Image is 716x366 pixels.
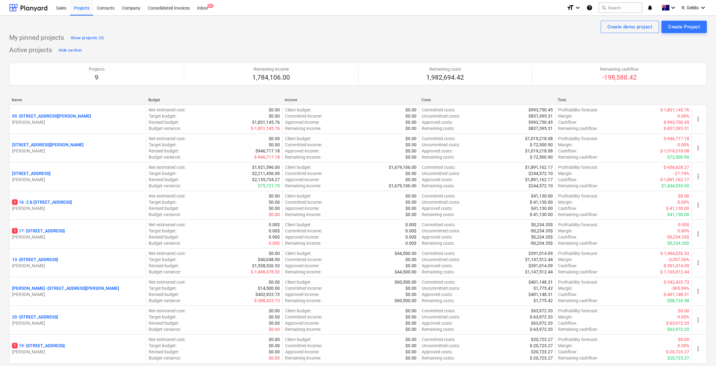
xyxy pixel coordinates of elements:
[586,4,593,11] i: Knowledge base
[660,269,689,275] p: $-1,103,012.44
[252,73,290,82] p: 1,784,106.00
[285,177,319,183] p: Approved income :
[558,154,598,160] p: Remaining cashflow :
[12,343,143,355] div: 119 -[STREET_ADDRESS][PERSON_NAME]
[422,125,454,131] p: Remaining costs :
[9,34,64,42] p: My pinned projects
[664,135,689,142] p: $-946,717.18
[422,135,455,142] p: Committed costs :
[660,250,689,256] p: $-1,494,026.53
[558,148,577,154] p: Cashflow :
[558,234,577,240] p: Cashflow :
[285,228,322,234] p: Committed income :
[149,291,179,297] p: Revised budget :
[149,135,186,142] p: Net estimated cost :
[269,211,280,218] p: $0.00
[395,297,416,304] p: $60,500.00
[600,73,639,82] p: -198,588.42
[389,183,416,189] p: $1,679,106.00
[664,291,689,297] p: $-401,148.31
[421,98,553,102] div: Costs
[558,211,598,218] p: Remaining cashflow :
[12,314,58,320] p: 20 - [STREET_ADDRESS]
[149,250,186,256] p: Net estimated cost :
[666,205,689,211] p: $-41,130.00
[148,98,280,102] div: Budget
[12,314,143,326] div: 20 -[STREET_ADDRESS][PERSON_NAME]
[149,205,179,211] p: Revised budget :
[149,269,181,275] p: Budget variance :
[558,125,598,131] p: Remaining cashflow :
[422,279,455,285] p: Committed costs :
[12,228,18,234] span: 1
[422,211,454,218] p: Remaining costs :
[12,256,58,263] p: 13 - [STREET_ADDRESS]
[677,142,689,148] p: 0.00%
[12,291,143,297] p: [PERSON_NAME]
[12,170,51,177] p: [STREET_ADDRESS]
[285,113,322,119] p: Committed income :
[149,170,176,177] p: Target budget :
[252,119,280,125] p: $1,831,145.76
[405,240,416,246] p: 0.00$
[664,279,689,285] p: $-342,423.73
[422,250,455,256] p: Committed costs :
[69,33,106,43] button: Show projects (0)
[525,164,553,170] p: $1,891,162.17
[255,148,280,154] p: $946,717.18
[269,228,280,234] p: 0.00$
[664,125,689,131] p: $-837,395.31
[528,250,553,256] p: $391,014.09
[12,343,18,348] span: 1
[558,205,577,211] p: Cashflow :
[601,21,659,33] button: Create demo project
[12,119,143,125] p: [PERSON_NAME]
[664,263,689,269] p: $-391,014.09
[528,170,553,177] p: $244,572.10
[269,222,280,228] p: 0.00$
[149,240,181,246] p: Budget variance :
[558,177,577,183] p: Cashflow :
[422,113,460,119] p: Uncommitted costs :
[694,230,702,238] span: more_vert
[422,177,453,183] p: Approved costs :
[89,73,105,82] p: 9
[258,183,280,189] p: $75,721.73
[531,234,553,240] p: 50,234.35$
[405,107,416,113] p: $0.00
[269,193,280,199] p: $0.00
[285,234,319,240] p: Approved income :
[558,98,689,102] div: Total
[251,269,280,275] p: $-1,498,478.53
[252,164,280,170] p: $1,921,596.00
[558,142,573,148] p: Margin :
[285,107,311,113] p: Client budget :
[12,113,143,125] div: 05 -[STREET_ADDRESS][PERSON_NAME][PERSON_NAME]
[254,297,280,304] p: $-388,423.73
[528,119,553,125] p: $993,750.45
[149,256,176,263] p: Target budget :
[269,199,280,205] p: $0.00
[12,142,84,148] p: [STREET_ADDRESS][PERSON_NAME]
[422,154,454,160] p: Remaining costs :
[422,193,455,199] p: Committed costs :
[667,154,689,160] p: $72,500.90
[149,263,179,269] p: Revised budget :
[405,211,416,218] p: $0.00
[664,119,689,125] p: $-993,750.45
[667,240,689,246] p: 50,234.35$
[57,45,83,55] button: Hide section
[525,135,553,142] p: $1,019,218.08
[661,21,707,33] button: Create Project
[149,228,176,234] p: Target budget :
[252,170,280,177] p: $2,211,456.00
[694,115,702,123] span: more_vert
[405,113,416,119] p: $0.00
[285,222,311,228] p: Client budget :
[533,285,553,291] p: $1,775.42
[269,205,280,211] p: $0.00
[405,256,416,263] p: $0.00
[254,154,280,160] p: $-946,717.18
[252,177,280,183] p: $2,135,734.27
[528,183,553,189] p: $244,572.10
